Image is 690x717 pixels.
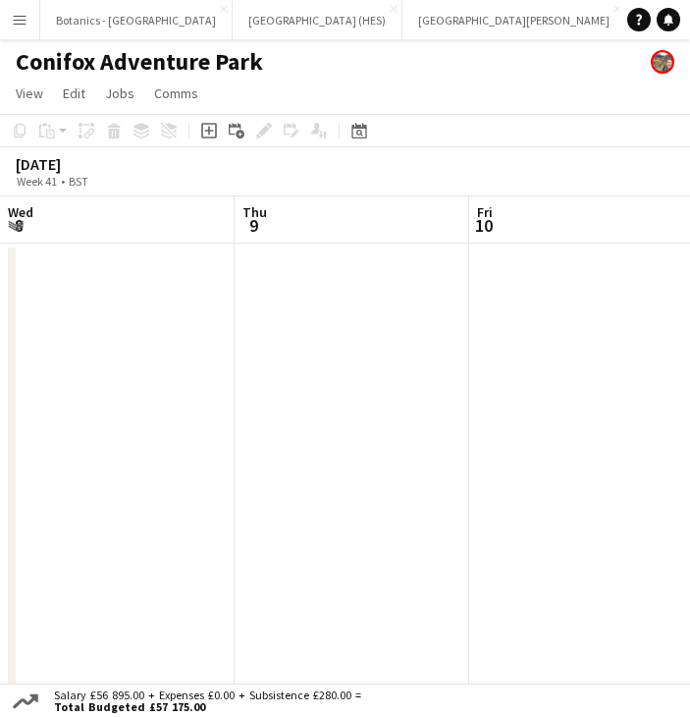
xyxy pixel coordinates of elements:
button: [GEOGRAPHIC_DATA] (HES) [233,1,402,39]
span: View [16,84,43,102]
a: Edit [55,81,93,106]
span: Fri [477,203,493,221]
h1: Conifox Adventure Park [16,47,263,77]
a: Comms [146,81,206,106]
span: Jobs [105,84,134,102]
div: [DATE] [16,154,133,174]
a: View [8,81,51,106]
span: Thu [242,203,267,221]
span: 10 [474,214,493,237]
button: [GEOGRAPHIC_DATA][PERSON_NAME] [402,1,626,39]
div: BST [69,174,88,189]
span: Comms [154,84,198,102]
button: Botanics - [GEOGRAPHIC_DATA] [40,1,233,39]
span: Edit [63,84,85,102]
div: Salary £56 895.00 + Expenses £0.00 + Subsistence £280.00 = [42,689,365,713]
span: Wed [8,203,33,221]
span: Total Budgeted £57 175.00 [54,701,361,713]
span: Week 41 [12,174,61,189]
span: 8 [5,214,33,237]
span: 9 [239,214,267,237]
a: Jobs [97,81,142,106]
app-user-avatar: Alyce Paton [651,50,674,74]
